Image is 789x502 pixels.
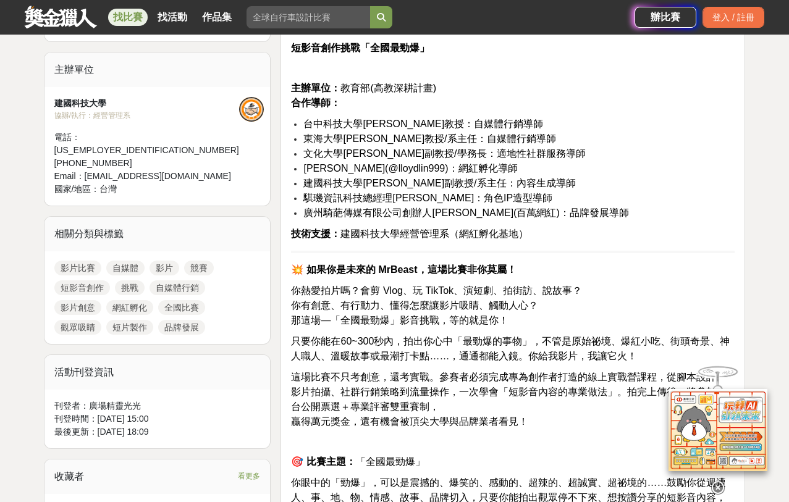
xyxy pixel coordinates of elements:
strong: 合作導師： [291,98,340,108]
a: 挑戰 [115,280,145,295]
span: 文化大學[PERSON_NAME]副教授/學務長：適地性社群服務導師 [303,148,585,159]
a: 網紅孵化 [106,300,153,315]
a: 品牌發展 [158,320,205,335]
a: 全國比賽 [158,300,205,315]
a: 作品集 [197,9,237,26]
span: 這場比賽不只考創意，還考實戰。參賽者必須完成專為創作者打造的線上實戰營課程，從腳本設計、影片拍攝、社群行銷策略到流量操作，一次學會「短影音內容的專業做法」。拍完上傳後，將參加全台公開票選＋專業評... [291,372,726,412]
a: 自媒體行銷 [150,280,205,295]
span: 你熱愛拍片嗎？會剪 Vlog、玩 TikTok、演短劇、拍街訪、說故事？ [291,285,582,296]
div: 主辦單位 [44,52,271,87]
span: [PERSON_NAME](@lloydlin999)：網紅孵化導師 [303,163,517,174]
a: 短片製作 [106,320,153,335]
a: 影片創意 [54,300,101,315]
span: 收藏者 [54,471,84,482]
span: 看更多 [238,469,260,483]
span: 那這場—「全國最勁爆」影音挑戰，等的就是你！ [291,315,508,325]
div: 電話： [US_EMPLOYER_IDENTIFICATION_NUMBER][PHONE_NUMBER] [54,131,239,170]
span: 廣州騎葩傳媒有限公司創辦人[PERSON_NAME](百萬網紅)：品牌發展導師 [303,207,628,218]
span: 教育部(高教深耕計畫) [291,83,436,93]
a: 找活動 [153,9,192,26]
span: 你有創意、有行動力、懂得怎麼讓影片吸睛、觸動人心？ [291,300,538,311]
a: 短影音創作 [54,280,110,295]
a: 自媒體 [106,261,145,275]
img: d2146d9a-e6f6-4337-9592-8cefde37ba6b.png [669,388,767,470]
a: 觀眾吸睛 [54,320,101,335]
div: 建國科技大學 [54,97,239,110]
span: 建國科技大學經營管理系（網紅孵化基地） [291,228,528,239]
span: 國家/地區： [54,184,100,194]
span: 台灣 [99,184,117,194]
span: 台中科技大學[PERSON_NAME]教授：自媒體行銷導師 [303,119,543,129]
span: 騏璣資訊科技總經理[PERSON_NAME]：角色IP造型導師 [303,193,552,203]
div: 刊登者： 廣場精靈光光 [54,400,261,412]
strong: 技術支援： [291,228,340,239]
div: 相關分類與標籤 [44,217,271,251]
a: 影片比賽 [54,261,101,275]
a: 競賽 [184,261,214,275]
strong: 主辦單位： [291,83,340,93]
span: 東海大學[PERSON_NAME]教授/系主任：自媒體行銷導師 [303,133,555,144]
strong: 💥 如果你是未來的 MrBeast，這場比賽非你莫屬！ [291,264,516,275]
span: 「全國最勁爆」 [291,456,424,467]
span: 只要你能在60~300秒內，拍出你心中「最勁爆的事物」，不管是原始祕境、爆紅小吃、街頭奇景、神人職人、溫暖故事或最潮打卡點……，通通都能入鏡。你給我影片，我讓它火！ [291,336,730,361]
div: 刊登時間： [DATE] 15:00 [54,412,261,425]
span: 贏得萬元獎金，還有機會被頂尖大學與品牌業者看見！ [291,416,528,427]
div: 活動刊登資訊 [44,355,271,390]
a: 找比賽 [108,9,148,26]
a: 影片 [150,261,179,275]
input: 全球自行車設計比賽 [247,6,370,28]
div: 登入 / 註冊 [703,7,764,28]
span: 建國科技大學[PERSON_NAME]副教授/系主任：內容生成導師 [303,178,575,188]
div: Email： [EMAIL_ADDRESS][DOMAIN_NAME] [54,170,239,183]
div: 協辦/執行： 經營管理系 [54,110,239,121]
strong: 短影音創作挑戰「全國最勁爆」 [291,43,429,53]
div: 最後更新： [DATE] 18:09 [54,425,261,438]
a: 辦比賽 [635,7,696,28]
strong: 🎯 比賽主題： [291,456,355,467]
